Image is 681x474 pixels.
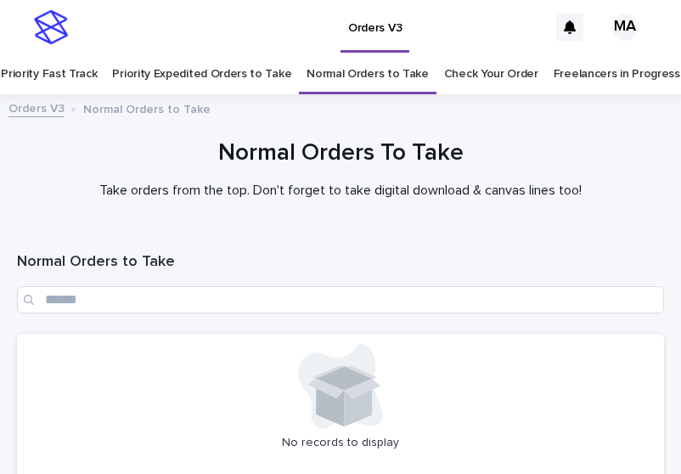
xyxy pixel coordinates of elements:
a: Normal Orders to Take [307,54,429,94]
h1: Normal Orders to Take [17,252,664,273]
img: stacker-logo-s-only.png [34,10,68,44]
a: Priority Expedited Orders to Take [112,54,291,94]
input: Search [17,286,664,313]
a: Freelancers in Progress [554,54,680,94]
h1: Normal Orders To Take [17,138,664,169]
p: Normal Orders to Take [83,99,211,117]
a: Check Your Order [444,54,538,94]
a: Orders V3 [8,98,65,117]
p: No records to display [27,436,654,450]
div: MA [611,14,639,41]
a: Priority Fast Track [1,54,97,94]
p: Take orders from the top. Don't forget to take digital download & canvas lines too! [17,183,664,199]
